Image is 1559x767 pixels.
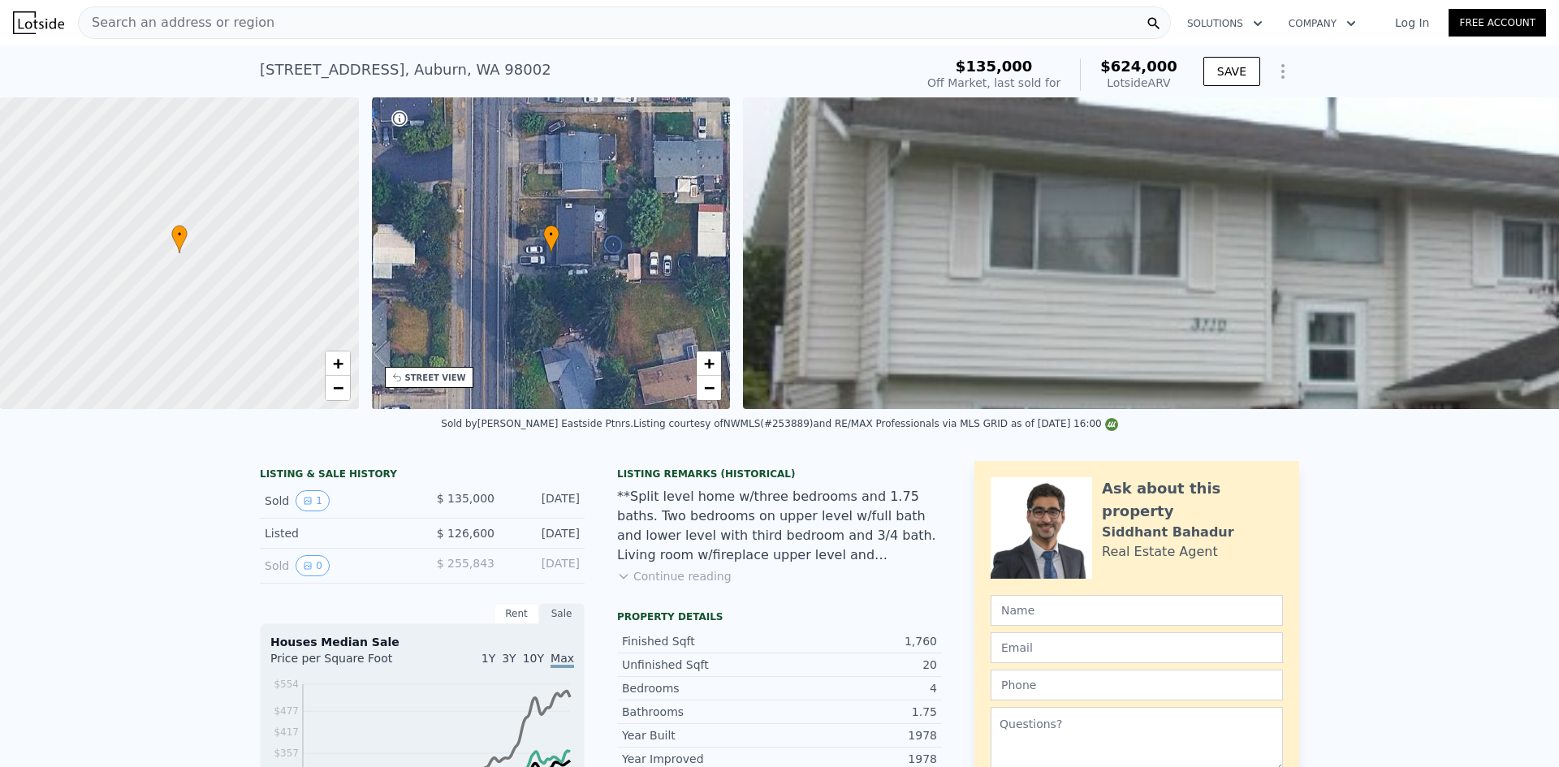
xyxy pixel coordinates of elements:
div: Ask about this property [1102,477,1283,523]
span: − [704,377,715,398]
tspan: $477 [274,705,299,717]
input: Name [991,595,1283,626]
span: Search an address or region [79,13,274,32]
input: Phone [991,670,1283,700]
button: View historical data [296,490,330,511]
div: 1,760 [779,633,937,649]
span: $135,000 [956,58,1033,75]
span: Max [551,652,574,668]
div: Houses Median Sale [270,634,574,650]
span: • [171,227,188,242]
div: Lotside ARV [1100,75,1177,91]
div: Rent [494,603,539,624]
div: 20 [779,657,937,673]
div: Real Estate Agent [1102,542,1218,562]
div: [DATE] [507,555,580,576]
a: Zoom out [697,376,721,400]
a: Zoom out [326,376,350,400]
span: $ 126,600 [437,527,494,540]
div: Sold [265,555,409,576]
a: Log In [1375,15,1449,31]
button: Continue reading [617,568,732,584]
span: 3Y [502,652,516,665]
img: NWMLS Logo [1105,418,1118,431]
span: $624,000 [1100,58,1177,75]
div: Bedrooms [622,680,779,696]
span: − [332,377,343,398]
span: 1Y [482,652,495,665]
div: Off Market, last sold for [927,75,1060,91]
div: STREET VIEW [405,372,466,384]
span: + [332,353,343,373]
div: Finished Sqft [622,633,779,649]
tspan: $357 [274,748,299,759]
span: + [704,353,715,373]
tspan: $417 [274,726,299,738]
div: [DATE] [507,525,580,541]
button: View historical data [296,555,330,576]
a: Zoom in [697,351,721,376]
div: **Split level home w/three bedrooms and 1.75 baths. Two bedrooms on upper level w/full bath and l... [617,487,942,565]
div: [STREET_ADDRESS] , Auburn , WA 98002 [260,58,551,81]
div: Sold [265,490,409,511]
div: Bathrooms [622,704,779,720]
div: Year Built [622,727,779,743]
tspan: $554 [274,679,299,690]
div: Property details [617,610,942,623]
a: Free Account [1449,9,1546,37]
div: Sold by [PERSON_NAME] Eastside Ptnrs . [441,418,633,429]
div: 1978 [779,727,937,743]
div: Price per Square Foot [270,650,422,676]
img: Lotside [13,11,64,34]
div: Siddhant Bahadur [1102,523,1234,542]
div: • [543,225,559,253]
button: SAVE [1203,57,1260,86]
div: 1978 [779,751,937,767]
div: Listing Remarks (Historical) [617,468,942,480]
div: Listed [265,525,409,541]
span: $ 255,843 [437,557,494,570]
div: [DATE] [507,490,580,511]
div: LISTING & SALE HISTORY [260,468,585,484]
div: 4 [779,680,937,696]
div: Listing courtesy of NWMLS (#253889) and RE/MAX Professionals via MLS GRID as of [DATE] 16:00 [633,418,1118,429]
span: 10Y [523,652,544,665]
div: • [171,225,188,253]
div: Sale [539,603,585,624]
div: 1.75 [779,704,937,720]
a: Zoom in [326,351,350,376]
div: Unfinished Sqft [622,657,779,673]
div: Year Improved [622,751,779,767]
span: • [543,227,559,242]
input: Email [991,632,1283,663]
button: Show Options [1267,55,1299,88]
button: Solutions [1174,9,1276,38]
button: Company [1276,9,1369,38]
span: $ 135,000 [437,492,494,505]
